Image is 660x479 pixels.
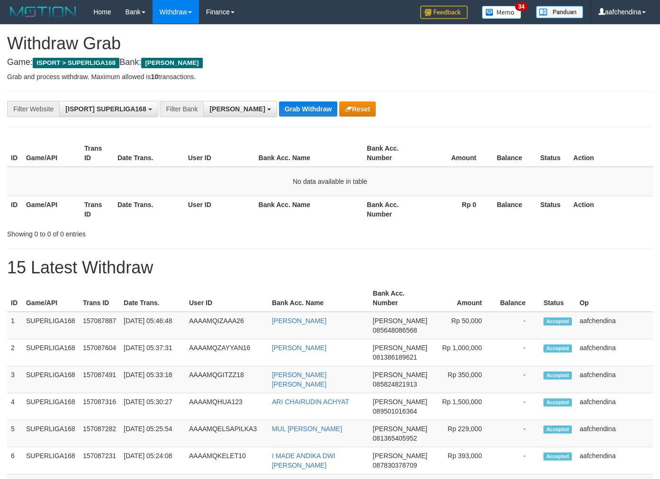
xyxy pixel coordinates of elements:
[373,380,417,388] span: Copy 085824821913 to clipboard
[22,393,79,420] td: SUPERLIGA168
[151,73,158,81] strong: 10
[369,285,431,312] th: Bank Acc. Number
[33,58,119,68] span: ISPORT > SUPERLIGA168
[576,420,653,447] td: aafchendina
[22,447,79,474] td: SUPERLIGA168
[536,140,570,167] th: Status
[373,452,427,460] span: [PERSON_NAME]
[536,6,583,18] img: panduan.png
[373,407,417,415] span: Copy 089501016364 to clipboard
[81,140,114,167] th: Trans ID
[7,140,22,167] th: ID
[79,312,120,339] td: 157087887
[570,196,653,223] th: Action
[543,344,572,352] span: Accepted
[431,447,496,474] td: Rp 393,000
[496,312,540,339] td: -
[576,447,653,474] td: aafchendina
[576,366,653,393] td: aafchendina
[7,312,22,339] td: 1
[79,285,120,312] th: Trans ID
[373,398,427,406] span: [PERSON_NAME]
[22,366,79,393] td: SUPERLIGA168
[373,371,427,379] span: [PERSON_NAME]
[576,285,653,312] th: Op
[543,371,572,380] span: Accepted
[185,339,268,366] td: AAAAMQZAYYAN16
[272,344,326,352] a: [PERSON_NAME]
[7,366,22,393] td: 3
[7,34,653,53] h1: Withdraw Grab
[431,285,496,312] th: Amount
[543,452,572,461] span: Accepted
[570,140,653,167] th: Action
[185,312,268,339] td: AAAAMQIZAAA26
[185,420,268,447] td: AAAAMQELSAPILKA3
[373,344,427,352] span: [PERSON_NAME]
[482,6,522,19] img: Button%20Memo.svg
[373,434,417,442] span: Copy 081365405952 to clipboard
[185,393,268,420] td: AAAAMQHUA123
[496,420,540,447] td: -
[543,317,572,325] span: Accepted
[431,393,496,420] td: Rp 1,500,000
[7,258,653,277] h1: 15 Latest Withdraw
[79,420,120,447] td: 157087282
[272,452,335,469] a: I MADE ANDIKA DWI [PERSON_NAME]
[490,140,536,167] th: Balance
[496,285,540,312] th: Balance
[576,393,653,420] td: aafchendina
[120,393,185,420] td: [DATE] 05:30:27
[339,101,376,117] button: Reset
[185,366,268,393] td: AAAAMQGITZZ18
[7,393,22,420] td: 4
[160,101,203,117] div: Filter Bank
[7,72,653,81] p: Grab and process withdraw. Maximum allowed is transactions.
[543,425,572,434] span: Accepted
[22,140,81,167] th: Game/API
[79,339,120,366] td: 157087604
[120,366,185,393] td: [DATE] 05:33:18
[7,167,653,196] td: No data available in table
[22,420,79,447] td: SUPERLIGA168
[203,101,277,117] button: [PERSON_NAME]
[540,285,576,312] th: Status
[536,196,570,223] th: Status
[255,196,363,223] th: Bank Acc. Name
[272,317,326,325] a: [PERSON_NAME]
[141,58,202,68] span: [PERSON_NAME]
[114,140,184,167] th: Date Trans.
[373,317,427,325] span: [PERSON_NAME]
[22,339,79,366] td: SUPERLIGA168
[81,196,114,223] th: Trans ID
[431,366,496,393] td: Rp 350,000
[373,326,417,334] span: Copy 085648086568 to clipboard
[184,196,255,223] th: User ID
[79,447,120,474] td: 157087231
[7,226,268,239] div: Showing 0 to 0 of 0 entries
[272,371,326,388] a: [PERSON_NAME] [PERSON_NAME]
[421,140,490,167] th: Amount
[65,105,146,113] span: [ISPORT] SUPERLIGA168
[373,461,417,469] span: Copy 087830378709 to clipboard
[279,101,337,117] button: Grab Withdraw
[209,105,265,113] span: [PERSON_NAME]
[7,285,22,312] th: ID
[7,196,22,223] th: ID
[22,312,79,339] td: SUPERLIGA168
[59,101,158,117] button: [ISPORT] SUPERLIGA168
[272,398,349,406] a: ARI CHAIRUDIN ACHYAT
[373,425,427,433] span: [PERSON_NAME]
[255,140,363,167] th: Bank Acc. Name
[431,339,496,366] td: Rp 1,000,000
[114,196,184,223] th: Date Trans.
[490,196,536,223] th: Balance
[576,339,653,366] td: aafchendina
[431,420,496,447] td: Rp 229,000
[79,366,120,393] td: 157087491
[363,196,421,223] th: Bank Acc. Number
[120,339,185,366] td: [DATE] 05:37:31
[120,420,185,447] td: [DATE] 05:25:54
[7,5,79,19] img: MOTION_logo.png
[7,339,22,366] td: 2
